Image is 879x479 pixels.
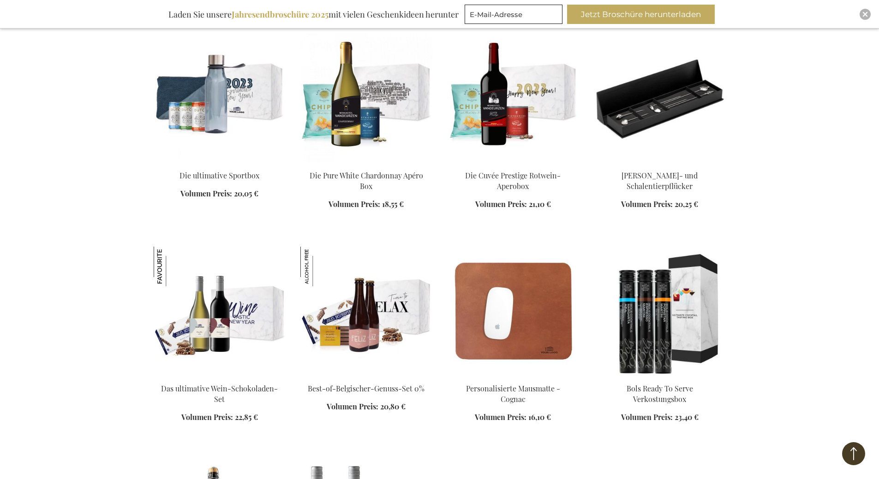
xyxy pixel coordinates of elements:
[594,34,726,163] img: Anovi Schaal- en Schelpdierprikkers
[154,247,193,286] img: Das ultimative Wein-Schokoladen-Set
[300,247,432,376] img: Best Of Belgian Indulgence Set 0%
[675,412,699,422] span: 23,40 €
[300,247,340,286] img: Best-of-Belgischer-Genuss-Set 0%
[447,159,579,168] a: Die Cuvée Prestige Rotwein-Aperobox
[621,199,673,209] span: Volumen Preis:
[382,199,404,209] span: 18,55 €
[154,34,286,163] img: The Ultimate Sport Box
[622,171,698,191] a: [PERSON_NAME]- und Schalentierpflücker
[232,9,329,20] b: Jahresendbroschüre 2025
[627,384,693,404] a: Bols Ready To Serve Verkostungsbox
[862,12,868,17] img: Close
[621,412,699,423] a: Volumen Preis: 23,40 €
[475,199,551,210] a: Volumen Preis: 21,10 €
[447,34,579,163] img: Die Cuvée Prestige Rotwein-Aperobox
[528,412,551,422] span: 16,10 €
[329,199,380,209] span: Volumen Preis:
[475,412,526,422] span: Volumen Preis:
[327,402,406,412] a: Volumen Preis: 20,80 €
[675,199,698,209] span: 20,25 €
[180,189,232,198] span: Volumen Preis:
[300,159,432,168] a: Die Pure White Chardonnay Apéro Box
[154,372,286,381] a: Beer Apéro Gift Box Das ultimative Wein-Schokoladen-Set
[594,247,726,376] img: Bols Ready To Serve Tasting Box
[308,384,425,393] a: Best-of-Belgischer-Genuss-Set 0%
[154,159,286,168] a: The Ultimate Sport Box
[621,199,698,210] a: Volumen Preis: 20,25 €
[475,412,551,423] a: Volumen Preis: 16,10 €
[327,402,378,411] span: Volumen Preis:
[300,34,432,163] img: Die Pure White Chardonnay Apéro Box
[310,171,423,191] a: Die Pure White Chardonnay Apéro Box
[465,5,562,24] input: E-Mail-Adresse
[234,189,258,198] span: 20,05 €
[475,199,527,209] span: Volumen Preis:
[466,384,560,404] a: Personalisierte Mausmatte - Cognac
[465,171,561,191] a: Die Cuvée Prestige Rotwein-Aperobox
[529,199,551,209] span: 21,10 €
[180,189,258,199] a: Volumen Preis: 20,05 €
[567,5,715,24] button: Jetzt Broschüre herunterladen
[860,9,871,20] div: Close
[181,412,233,422] span: Volumen Preis:
[594,159,726,168] a: Anovi Schaal- en Schelpdierprikkers
[154,247,286,376] img: Beer Apéro Gift Box
[447,372,579,381] a: Leather Mouse Pad - Cognac
[447,247,579,376] img: Leather Mouse Pad - Cognac
[235,412,258,422] span: 22,85 €
[465,5,565,27] form: marketing offers and promotions
[181,412,258,423] a: Volumen Preis: 22,85 €
[161,384,278,404] a: Das ultimative Wein-Schokoladen-Set
[179,171,259,180] a: Die ultimative Sportbox
[621,412,673,422] span: Volumen Preis:
[594,372,726,381] a: Bols Ready To Serve Tasting Box
[380,402,406,411] span: 20,80 €
[329,199,404,210] a: Volumen Preis: 18,55 €
[300,372,432,381] a: Best Of Belgian Indulgence Set 0% Best-of-Belgischer-Genuss-Set 0%
[164,5,463,24] div: Laden Sie unsere mit vielen Geschenkideen herunter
